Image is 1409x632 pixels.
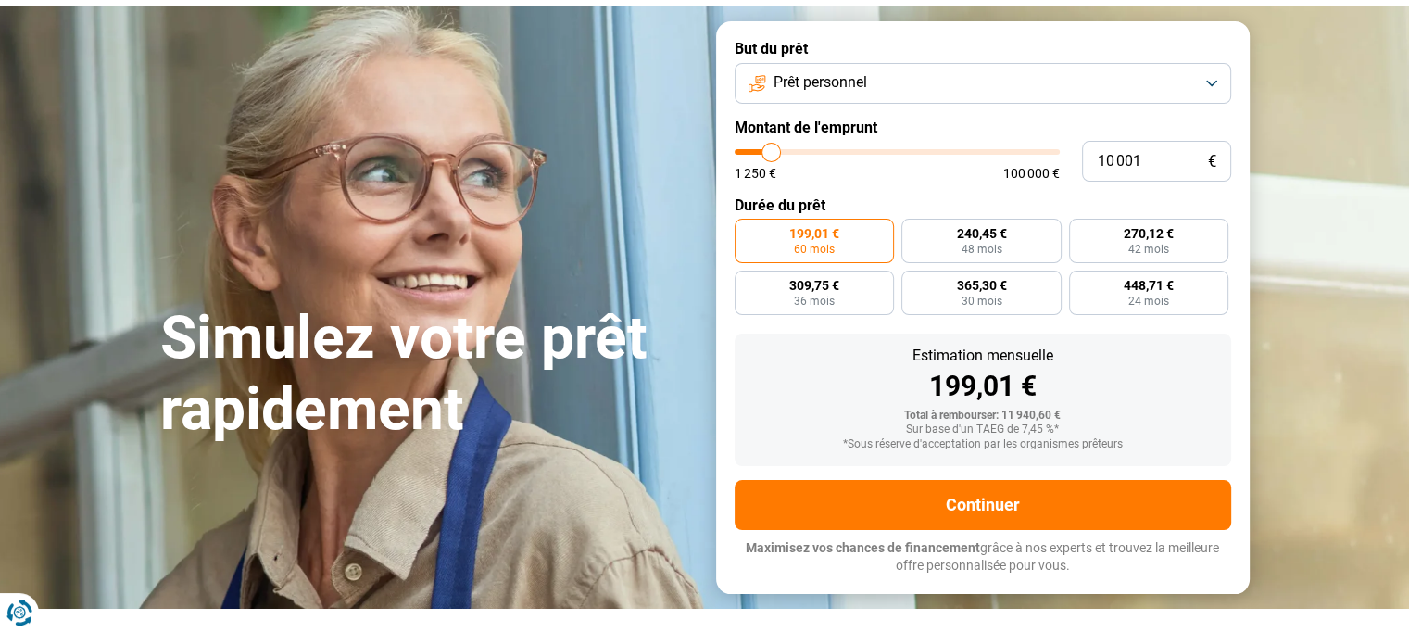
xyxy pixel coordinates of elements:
[961,244,1001,255] span: 48 mois
[735,480,1231,530] button: Continuer
[1208,154,1216,170] span: €
[735,40,1231,57] label: But du prêt
[961,296,1001,307] span: 30 mois
[749,438,1216,451] div: *Sous réserve d'acceptation par les organismes prêteurs
[749,348,1216,363] div: Estimation mensuelle
[735,196,1231,214] label: Durée du prêt
[746,540,980,555] span: Maximisez vos chances de financement
[735,167,776,180] span: 1 250 €
[735,539,1231,575] p: grâce à nos experts et trouvez la meilleure offre personnalisée pour vous.
[1128,244,1169,255] span: 42 mois
[1124,279,1174,292] span: 448,71 €
[794,244,835,255] span: 60 mois
[749,410,1216,423] div: Total à rembourser: 11 940,60 €
[160,303,694,446] h1: Simulez votre prêt rapidement
[956,279,1006,292] span: 365,30 €
[789,279,839,292] span: 309,75 €
[735,119,1231,136] label: Montant de l'emprunt
[1124,227,1174,240] span: 270,12 €
[789,227,839,240] span: 199,01 €
[1128,296,1169,307] span: 24 mois
[956,227,1006,240] span: 240,45 €
[749,373,1216,400] div: 199,01 €
[774,72,867,93] span: Prêt personnel
[1003,167,1060,180] span: 100 000 €
[749,423,1216,436] div: Sur base d'un TAEG de 7,45 %*
[794,296,835,307] span: 36 mois
[735,63,1231,104] button: Prêt personnel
